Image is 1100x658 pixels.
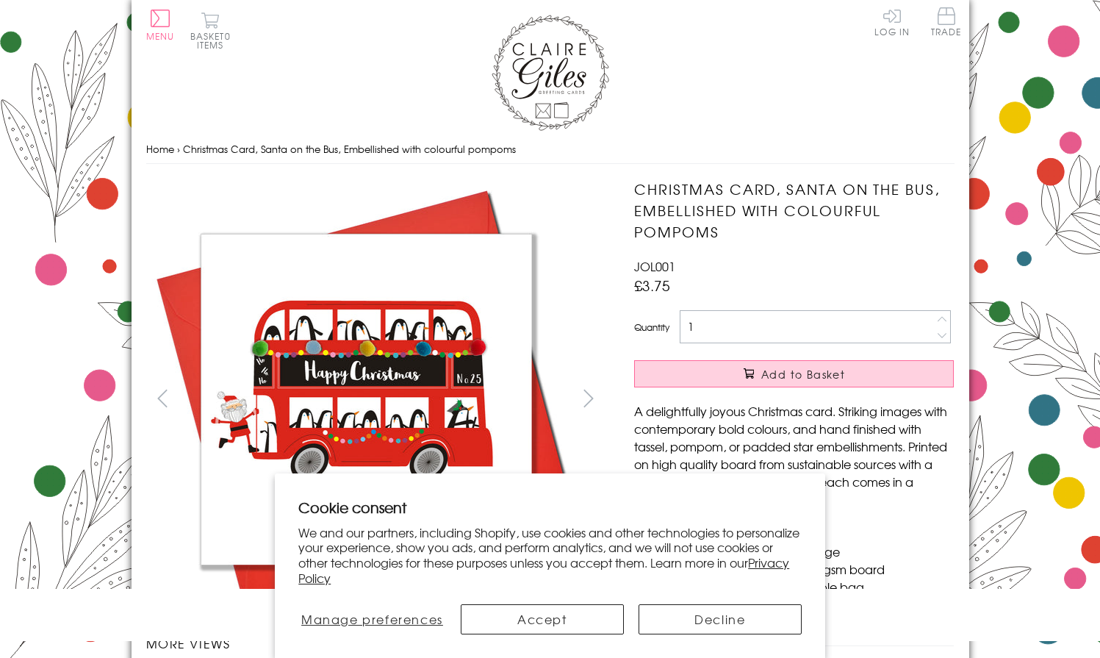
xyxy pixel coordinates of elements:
[461,604,624,634] button: Accept
[298,497,802,518] h2: Cookie consent
[146,135,955,165] nav: breadcrumbs
[634,321,669,334] label: Quantity
[634,360,954,387] button: Add to Basket
[197,29,231,51] span: 0 items
[190,12,231,49] button: Basket0 items
[634,275,670,296] span: £3.75
[298,604,445,634] button: Manage preferences
[492,15,609,131] img: Claire Giles Greetings Cards
[145,179,586,620] img: Christmas Card, Santa on the Bus, Embellished with colourful pompoms
[634,179,954,242] h1: Christmas Card, Santa on the Bus, Embellished with colourful pompoms
[146,142,174,156] a: Home
[572,382,605,415] button: next
[639,604,802,634] button: Decline
[874,7,910,36] a: Log In
[146,29,175,43] span: Menu
[605,179,1046,620] img: Christmas Card, Santa on the Bus, Embellished with colourful pompoms
[298,525,802,586] p: We and our partners, including Shopify, use cookies and other technologies to personalize your ex...
[634,402,954,508] p: A delightfully joyous Christmas card. Striking images with contemporary bold colours, and hand fi...
[146,634,605,652] h3: More views
[146,382,179,415] button: prev
[634,257,675,275] span: JOL001
[177,142,180,156] span: ›
[931,7,962,39] a: Trade
[183,142,516,156] span: Christmas Card, Santa on the Bus, Embellished with colourful pompoms
[301,610,443,628] span: Manage preferences
[298,554,789,587] a: Privacy Policy
[146,10,175,40] button: Menu
[931,7,962,36] span: Trade
[761,367,845,382] span: Add to Basket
